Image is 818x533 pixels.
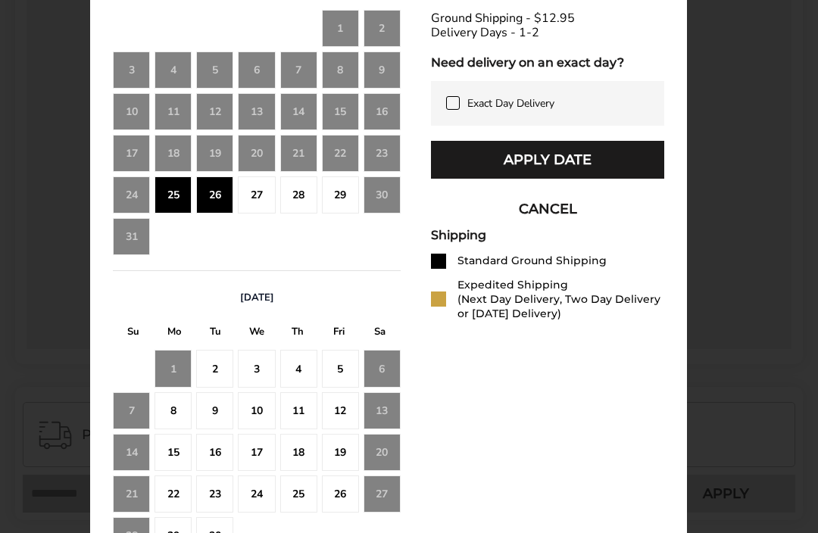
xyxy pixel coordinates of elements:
span: Exact Day Delivery [467,96,554,111]
button: [DATE] [234,291,280,304]
div: T [277,322,318,345]
div: F [318,322,359,345]
div: S [113,322,154,345]
div: Shipping [431,228,664,242]
button: CANCEL [431,190,664,228]
div: Ground Shipping - $12.95 Delivery Days - 1-2 [431,11,664,40]
div: T [195,322,236,345]
div: Expedited Shipping (Next Day Delivery, Two Day Delivery or [DATE] Delivery) [457,278,664,321]
div: S [360,322,401,345]
button: Apply Date [431,141,664,179]
div: W [236,322,277,345]
div: Standard Ground Shipping [457,254,607,268]
div: Need delivery on an exact day? [431,55,664,70]
div: M [154,322,195,345]
span: [DATE] [240,291,274,304]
